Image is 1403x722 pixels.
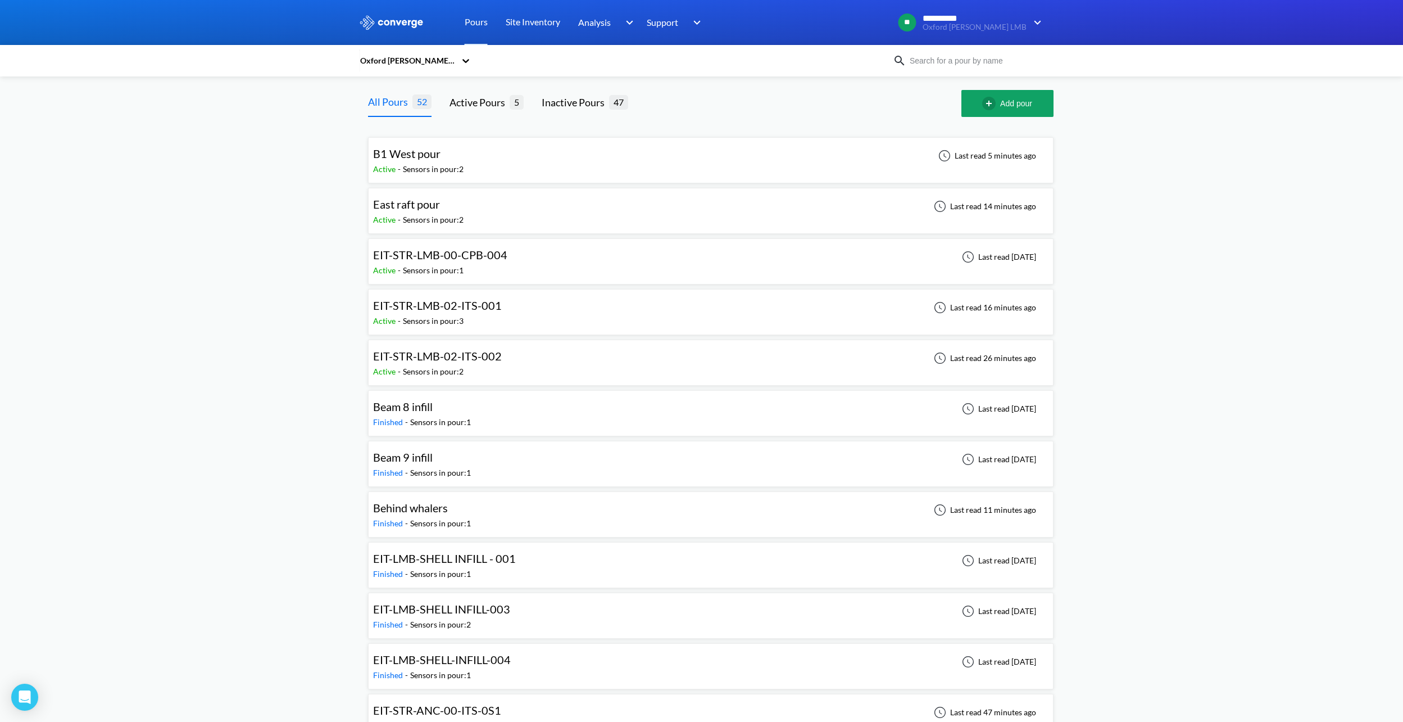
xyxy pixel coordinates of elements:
[405,468,410,477] span: -
[368,94,412,110] div: All Pours
[373,147,441,160] span: B1 West pour
[368,504,1054,514] a: Behind whalersFinished-Sensors in pour:1Last read 11 minutes ago
[403,163,464,175] div: Sensors in pour: 2
[368,707,1054,716] a: EIT-STR-ANC-00-ITS-0S1Finished-Sensors in pour:1Last read 47 minutes ago
[373,450,433,464] span: Beam 9 infill
[403,365,464,378] div: Sensors in pour: 2
[373,299,502,312] span: EIT-STR-LMB-02-ITS-001
[956,604,1039,618] div: Last read [DATE]
[956,453,1039,466] div: Last read [DATE]
[368,201,1054,210] a: East raft pourActive-Sensors in pour:2Last read 14 minutes ago
[449,94,510,110] div: Active Pours
[410,467,471,479] div: Sensors in pour: 1
[609,95,628,109] span: 47
[405,670,410,680] span: -
[373,417,405,427] span: Finished
[410,619,471,631] div: Sensors in pour: 2
[398,164,403,174] span: -
[373,501,448,515] span: Behind whalers
[368,454,1054,463] a: Beam 9 infillFinished-Sensors in pour:1Last read [DATE]
[956,402,1039,416] div: Last read [DATE]
[373,552,516,565] span: EIT-LMB-SHELL INFILL - 001
[510,95,524,109] span: 5
[373,164,398,174] span: Active
[373,367,398,376] span: Active
[368,656,1054,666] a: EIT-LMB-SHELL-INFILL-004Finished-Sensors in pour:1Last read [DATE]
[373,400,433,413] span: Beam 8 infill
[923,23,1027,31] span: Oxford [PERSON_NAME] LMB
[373,197,440,211] span: East raft pour
[405,569,410,579] span: -
[359,55,456,67] div: Oxford [PERSON_NAME] LMB
[373,316,398,326] span: Active
[373,602,510,616] span: EIT-LMB-SHELL INFILL-003
[542,94,609,110] div: Inactive Pours
[373,248,507,261] span: EIT-STR-LMB-00-CPB-004
[618,16,636,29] img: downArrow.svg
[368,555,1054,565] a: EIT-LMB-SHELL INFILL - 001Finished-Sensors in pour:1Last read [DATE]
[956,655,1039,669] div: Last read [DATE]
[961,90,1054,117] button: Add pour
[906,55,1042,67] input: Search for a pour by name
[398,316,403,326] span: -
[893,54,906,67] img: icon-search.svg
[398,367,403,376] span: -
[368,251,1054,261] a: EIT-STR-LMB-00-CPB-004Active-Sensors in pour:1Last read [DATE]
[373,215,398,224] span: Active
[956,554,1039,567] div: Last read [DATE]
[410,568,471,580] div: Sensors in pour: 1
[928,200,1039,213] div: Last read 14 minutes ago
[982,97,1000,110] img: add-circle-outline.svg
[647,15,678,29] span: Support
[928,706,1039,719] div: Last read 47 minutes ago
[373,703,501,717] span: EIT-STR-ANC-00-ITS-0S1
[956,250,1039,264] div: Last read [DATE]
[359,15,424,30] img: logo_ewhite.svg
[410,416,471,428] div: Sensors in pour: 1
[11,684,38,711] div: Open Intercom Messenger
[405,518,410,528] span: -
[368,403,1054,413] a: Beam 8 infillFinished-Sensors in pour:1Last read [DATE]
[373,569,405,579] span: Finished
[373,620,405,629] span: Finished
[405,620,410,629] span: -
[368,302,1054,312] a: EIT-STR-LMB-02-ITS-001Active-Sensors in pour:3Last read 16 minutes ago
[368,150,1054,160] a: B1 West pourActive-Sensors in pour:2Last read 5 minutes ago
[373,670,405,680] span: Finished
[373,518,405,528] span: Finished
[368,353,1054,362] a: EIT-STR-LMB-02-ITS-002Active-Sensors in pour:2Last read 26 minutes ago
[373,468,405,477] span: Finished
[412,94,432,109] span: 52
[410,669,471,682] div: Sensors in pour: 1
[368,606,1054,615] a: EIT-LMB-SHELL INFILL-003Finished-Sensors in pour:2Last read [DATE]
[928,301,1039,314] div: Last read 16 minutes ago
[373,265,398,275] span: Active
[403,264,464,277] div: Sensors in pour: 1
[398,215,403,224] span: -
[403,214,464,226] div: Sensors in pour: 2
[578,15,611,29] span: Analysis
[405,417,410,427] span: -
[373,653,511,666] span: EIT-LMB-SHELL-INFILL-004
[928,351,1039,365] div: Last read 26 minutes ago
[932,149,1039,163] div: Last read 5 minutes ago
[686,16,704,29] img: downArrow.svg
[373,349,502,363] span: EIT-STR-LMB-02-ITS-002
[410,517,471,530] div: Sensors in pour: 1
[398,265,403,275] span: -
[928,503,1039,517] div: Last read 11 minutes ago
[403,315,464,327] div: Sensors in pour: 3
[1027,16,1045,29] img: downArrow.svg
